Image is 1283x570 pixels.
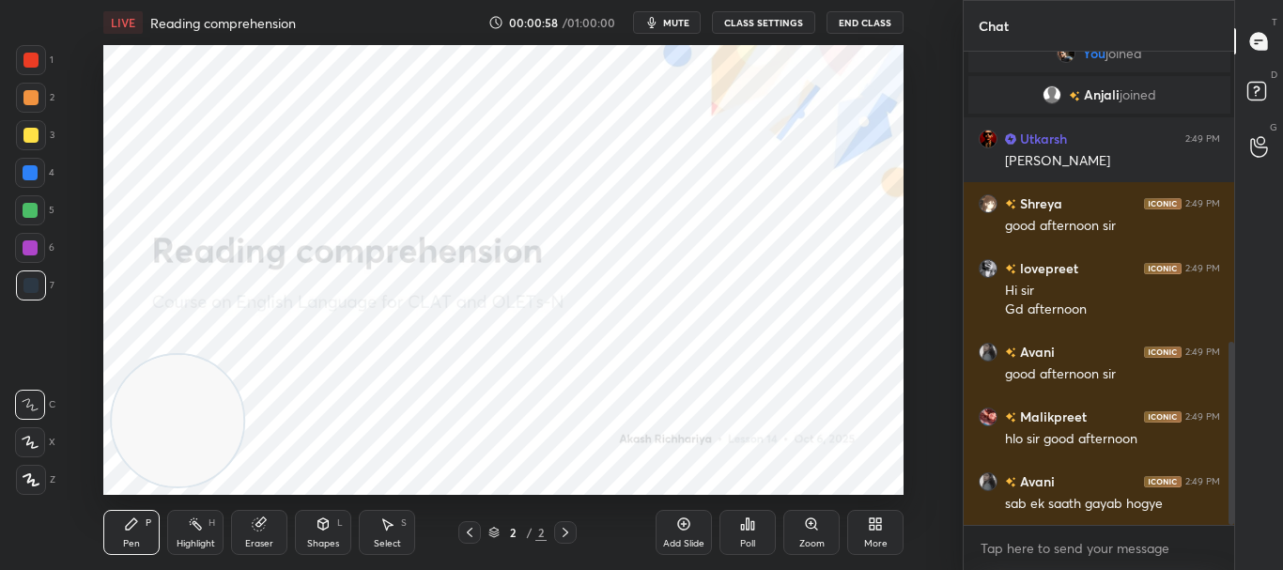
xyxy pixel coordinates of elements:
[16,45,54,75] div: 1
[964,52,1235,525] div: grid
[1185,133,1220,145] div: 2:49 PM
[1270,120,1277,134] p: G
[1005,430,1220,449] div: hlo sir good afternoon
[337,518,343,528] div: L
[1144,411,1182,423] img: iconic-dark.1390631f.png
[633,11,701,34] button: mute
[1185,347,1220,358] div: 2:49 PM
[401,518,407,528] div: S
[1005,264,1016,274] img: no-rating-badge.077c3623.svg
[1005,217,1220,236] div: good afternoon sir
[712,11,815,34] button: CLASS SETTINGS
[16,465,55,495] div: Z
[979,343,997,362] img: 1f454bbfbb4e46a3a1e11cc953c35944.jpg
[979,130,997,148] img: 3ed3a267344c480284939288e4c72534.jpg
[1005,477,1016,487] img: no-rating-badge.077c3623.svg
[979,472,997,491] img: 1f454bbfbb4e46a3a1e11cc953c35944.jpg
[150,14,296,32] h4: Reading comprehension
[663,539,704,548] div: Add Slide
[1144,198,1182,209] img: iconic-dark.1390631f.png
[503,527,522,538] div: 2
[245,539,273,548] div: Eraser
[1016,342,1055,362] h6: Avani
[15,233,54,263] div: 6
[1005,300,1220,319] div: Gd afternoon
[123,539,140,548] div: Pen
[1271,68,1277,82] p: D
[1120,87,1156,102] span: joined
[15,158,54,188] div: 4
[1016,471,1055,491] h6: Avani
[1144,263,1182,274] img: iconic-dark.1390631f.png
[1005,495,1220,514] div: sab ek saath gayab hogye
[526,527,532,538] div: /
[1084,87,1120,102] span: Anjali
[1185,198,1220,209] div: 2:49 PM
[1005,347,1016,358] img: no-rating-badge.077c3623.svg
[1005,133,1016,145] img: Learner_Badge_scholar_0185234fc8.svg
[1016,407,1087,426] h6: Malikpreet
[979,194,997,213] img: 40d9ba68ef7048b4908f999be8d7a2d9.png
[827,11,904,34] button: End Class
[535,524,547,541] div: 2
[103,11,143,34] div: LIVE
[15,390,55,420] div: C
[1185,411,1220,423] div: 2:49 PM
[307,539,339,548] div: Shapes
[15,195,54,225] div: 5
[1144,347,1182,358] img: iconic-dark.1390631f.png
[1057,44,1075,63] img: a32ffa1e50e8473990e767c0591ae111.jpg
[1069,91,1080,101] img: no-rating-badge.077c3623.svg
[663,16,689,29] span: mute
[1005,365,1220,384] div: good afternoon sir
[1005,199,1016,209] img: no-rating-badge.077c3623.svg
[1016,193,1062,213] h6: Shreya
[979,259,997,278] img: 7db24619b17d4e8cb72bb977f3211909.jpg
[16,270,54,300] div: 7
[740,539,755,548] div: Poll
[1043,85,1061,104] img: default.png
[1272,15,1277,29] p: T
[1005,412,1016,423] img: no-rating-badge.077c3623.svg
[1005,152,1220,171] div: [PERSON_NAME]
[1016,258,1078,278] h6: lovepreet
[1185,476,1220,487] div: 2:49 PM
[16,120,54,150] div: 3
[1016,129,1067,148] h6: Utkarsh
[1185,263,1220,274] div: 2:49 PM
[374,539,401,548] div: Select
[1105,46,1142,61] span: joined
[979,408,997,426] img: 2a8f690d1fe04272985bc4389192d299.jpg
[209,518,215,528] div: H
[1083,46,1105,61] span: You
[1144,476,1182,487] img: iconic-dark.1390631f.png
[799,539,825,548] div: Zoom
[15,427,55,457] div: X
[964,1,1024,51] p: Chat
[177,539,215,548] div: Highlight
[146,518,151,528] div: P
[864,539,888,548] div: More
[16,83,54,113] div: 2
[1005,282,1220,300] div: Hi sir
